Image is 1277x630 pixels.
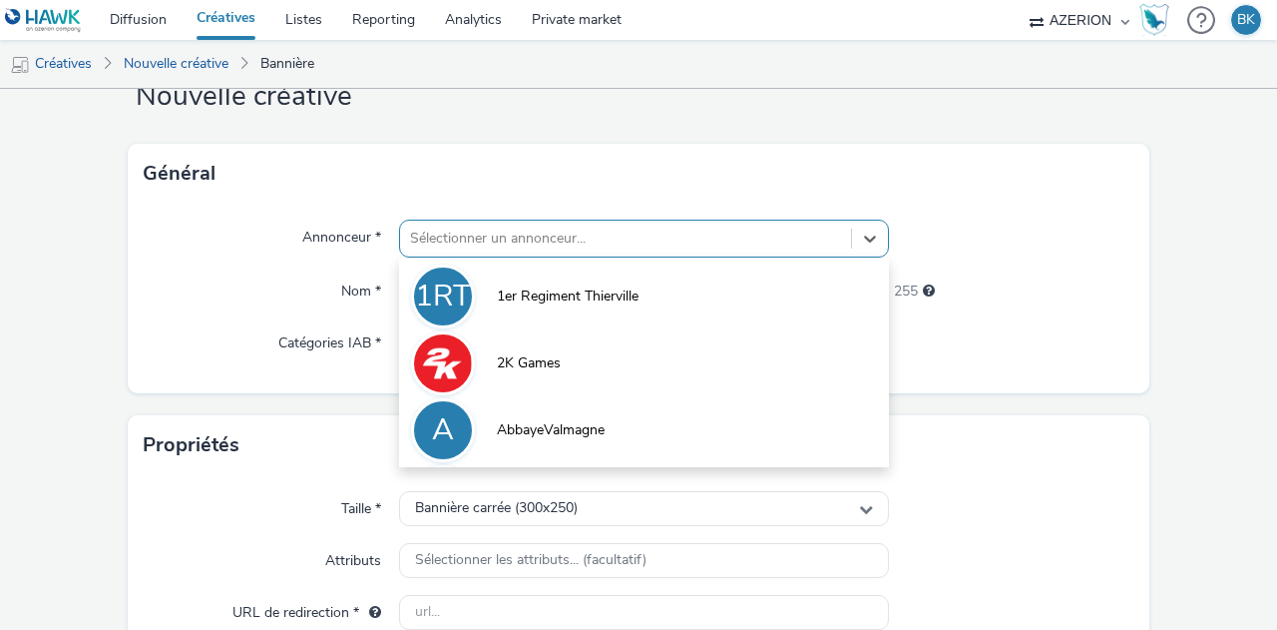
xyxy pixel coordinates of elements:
span: Bannière carrée (300x250) [415,500,578,517]
input: url... [399,595,889,630]
label: Nom * [333,274,389,302]
img: 2K Games [414,334,472,392]
span: Sélectionner les attributs... (facultatif) [415,552,646,569]
img: undefined Logo [5,8,82,33]
div: L'URL de redirection sera utilisée comme URL de validation avec certains SSP et ce sera l'URL de ... [359,603,381,623]
a: Bannière [250,40,324,88]
img: mobile [10,55,30,75]
div: A [432,402,454,458]
label: Taille * [333,491,389,519]
span: 1er Regiment Thierville [497,287,638,307]
span: 2K Games [497,353,561,373]
label: Attributs [317,543,389,571]
h3: Propriétés [143,430,239,460]
span: AbbayeValmagne [497,420,605,440]
div: BK [1237,5,1255,35]
span: 255 [894,282,918,302]
div: 255 caractères maximum [923,282,935,302]
label: Annonceur * [294,220,389,248]
h1: Nouvelle créative [128,78,1149,116]
label: Catégories IAB * [270,325,389,353]
a: Nouvelle créative [114,40,238,88]
div: 1RT [415,269,471,324]
label: URL de redirection * [224,595,389,623]
h3: Général [143,159,215,189]
a: Hawk Academy [1139,4,1177,36]
img: Hawk Academy [1139,4,1169,36]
